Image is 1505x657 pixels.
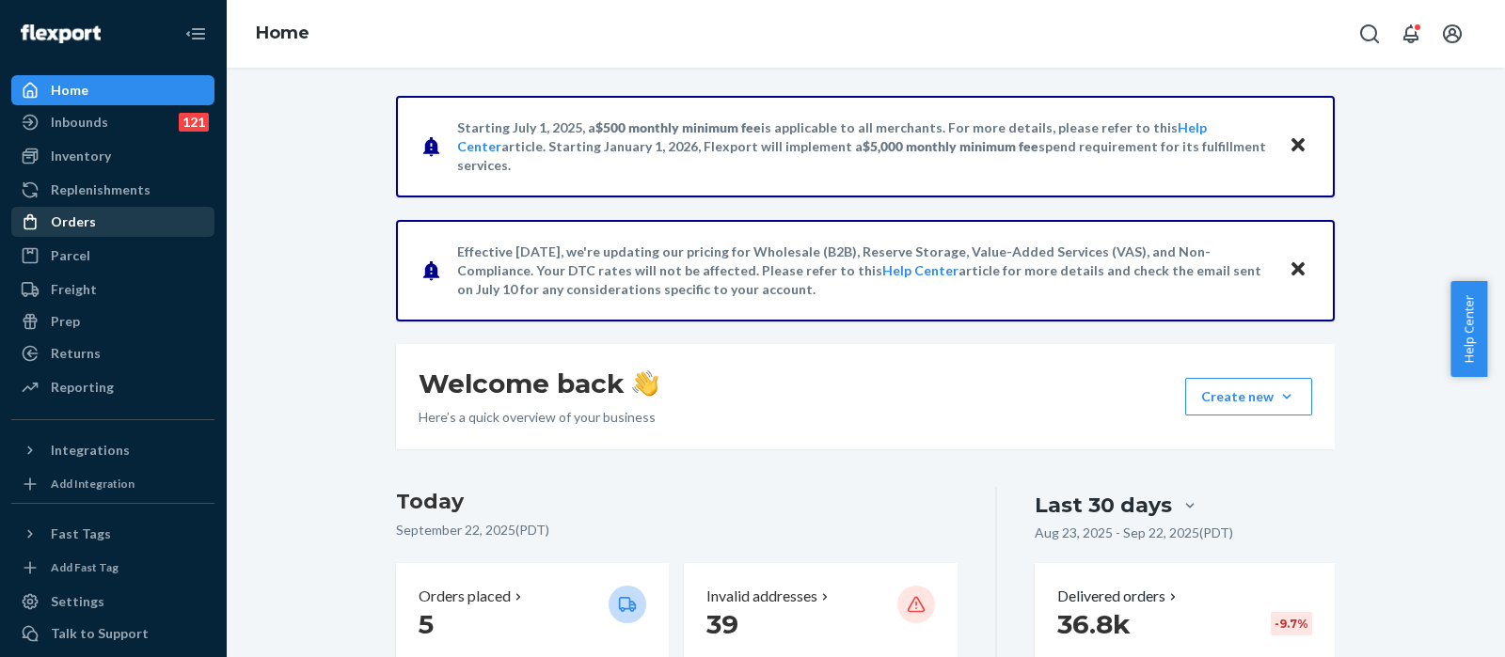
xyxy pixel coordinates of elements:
img: Flexport logo [21,24,101,43]
img: hand-wave emoji [632,370,658,397]
div: Replenishments [51,180,150,199]
a: Returns [11,338,214,368]
div: Inbounds [51,113,108,132]
div: Talk to Support [51,624,149,643]
p: Invalid addresses [706,586,817,607]
button: Close Navigation [177,15,214,53]
button: Open notifications [1392,15,1430,53]
a: Home [11,75,214,105]
div: Settings [51,592,104,611]
a: Help Center [882,262,958,278]
div: Parcel [51,246,90,265]
span: Support [38,13,105,30]
p: Aug 23, 2025 - Sep 22, 2025 ( PDT ) [1035,524,1233,542]
button: Close [1286,133,1310,160]
div: Reporting [51,378,114,397]
div: Home [51,81,88,100]
button: Talk to Support [11,618,214,649]
div: Freight [51,280,97,299]
a: Orders [11,207,214,237]
span: $5,000 monthly minimum fee [863,138,1038,154]
div: Integrations [51,441,130,460]
div: Inventory [51,147,111,165]
button: Create new [1185,378,1312,415]
a: Replenishments [11,175,214,205]
a: Parcel [11,241,214,271]
a: Settings [11,587,214,617]
button: Integrations [11,435,214,465]
h1: Welcome back [419,367,658,400]
span: 39 [706,608,738,640]
div: Last 30 days [1035,491,1172,520]
a: Reporting [11,372,214,402]
p: Effective [DATE], we're updating our pricing for Wholesale (B2B), Reserve Storage, Value-Added Se... [457,242,1271,299]
a: Prep [11,306,214,336]
a: Add Integration [11,473,214,495]
span: 5 [419,608,434,640]
p: Orders placed [419,586,511,607]
button: Help Center [1450,281,1487,377]
button: Fast Tags [11,519,214,549]
a: Home [256,23,309,43]
a: Inbounds121 [11,107,214,137]
div: Add Integration [51,476,135,492]
button: Open Search Box [1351,15,1388,53]
button: Close [1286,257,1310,284]
a: Add Fast Tag [11,556,214,579]
div: Fast Tags [51,524,111,543]
button: Delivered orders [1057,586,1180,607]
button: Open account menu [1434,15,1471,53]
span: 36.8k [1057,608,1131,640]
p: September 22, 2025 ( PDT ) [396,521,958,540]
div: -9.7 % [1271,612,1312,635]
a: Freight [11,274,214,305]
span: $500 monthly minimum fee [595,119,761,135]
p: Starting July 1, 2025, a is applicable to all merchants. For more details, please refer to this a... [457,118,1271,175]
div: Orders [51,212,96,231]
div: 121 [179,113,209,132]
div: Add Fast Tag [51,559,119,575]
div: Prep [51,312,80,331]
p: Here’s a quick overview of your business [419,408,658,427]
div: Returns [51,344,101,363]
ol: breadcrumbs [241,7,325,61]
a: Inventory [11,141,214,171]
h3: Today [396,487,958,517]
